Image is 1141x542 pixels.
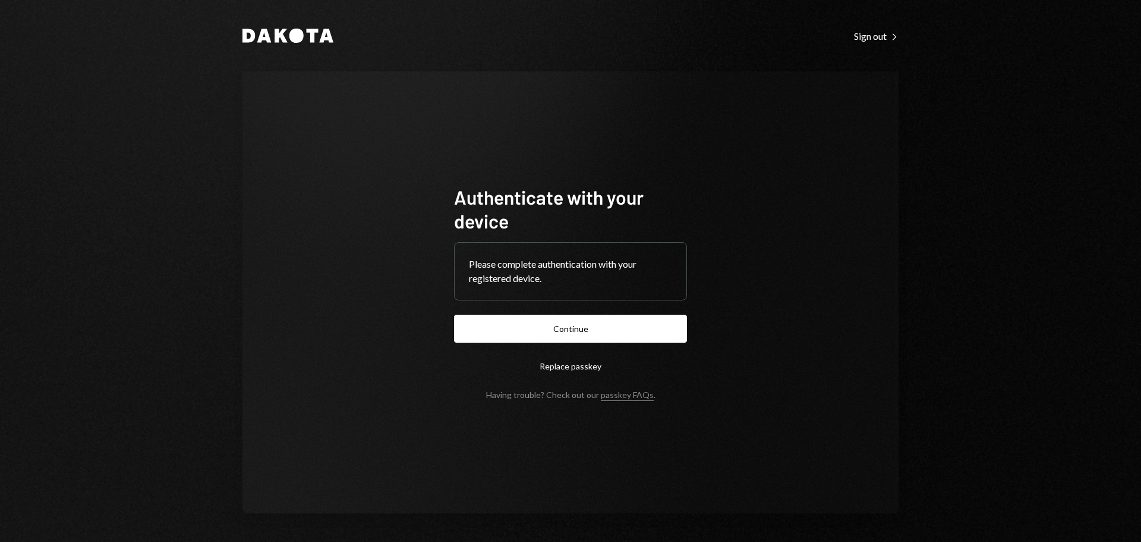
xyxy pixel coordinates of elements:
[486,390,655,400] div: Having trouble? Check out our .
[469,257,672,286] div: Please complete authentication with your registered device.
[454,352,687,380] button: Replace passkey
[854,30,899,42] div: Sign out
[601,390,654,401] a: passkey FAQs
[454,315,687,343] button: Continue
[854,29,899,42] a: Sign out
[454,185,687,233] h1: Authenticate with your device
